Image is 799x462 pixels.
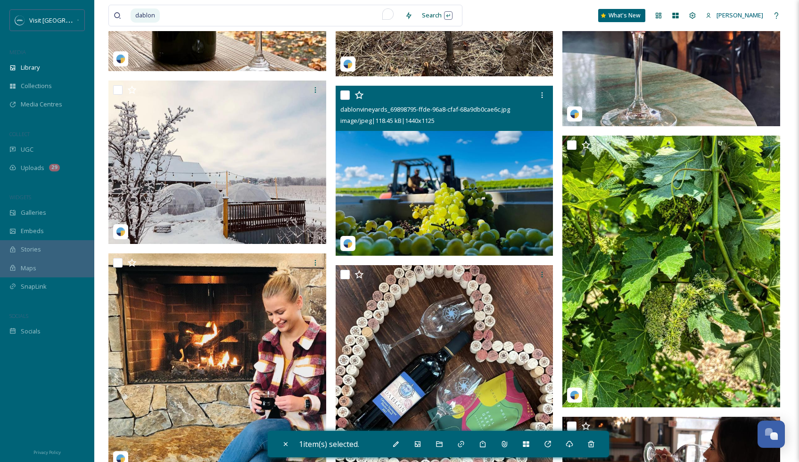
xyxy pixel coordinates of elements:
img: snapsea-logo.png [570,109,579,119]
button: Open Chat [758,421,785,448]
a: What's New [598,9,645,22]
img: snapsea-logo.png [343,59,353,69]
span: SnapLink [21,282,47,291]
span: Uploads [21,163,44,172]
span: Visit [GEOGRAPHIC_DATA][US_STATE] [29,16,134,24]
img: dablonvineyards_844864e0-8356-ea52-b8ef-46972793b0c9.jpg [108,81,326,244]
span: Embeds [21,227,44,235]
span: Collections [21,81,52,90]
input: To enrich screen reader interactions, please activate Accessibility in Grammarly extension settings [161,5,400,26]
span: Maps [21,264,36,273]
div: Search [417,6,457,24]
span: Stories [21,245,41,254]
span: WIDGETS [9,194,31,201]
a: [PERSON_NAME] [701,6,768,24]
span: COLLECT [9,130,30,138]
span: Library [21,63,40,72]
span: Socials [21,327,41,336]
a: Privacy Policy [33,446,61,457]
span: dablon [131,8,160,22]
span: dablonvineyards_69898795-ffde-96a8-cfaf-68a9db0cae6c.jpg [340,105,510,113]
span: image/jpeg | 118.45 kB | 1440 x 1125 [340,116,435,125]
span: Galleries [21,208,46,217]
div: 29 [49,164,60,171]
span: MEDIA [9,49,26,56]
span: SOCIALS [9,312,28,319]
img: snapsea-logo.png [343,239,353,248]
span: Privacy Policy [33,449,61,455]
img: snapsea-logo.png [116,227,125,236]
img: SM%20Social%20Profile.png [15,16,25,25]
span: Media Centres [21,100,62,109]
span: 1 item(s) selected. [299,439,359,449]
img: snapsea-logo.png [570,390,579,400]
img: snapsea-logo.png [116,54,125,64]
span: [PERSON_NAME] [717,11,763,19]
img: dablonvineyards_28ec1bae-9aa3-7789-ab50-39d83d8f514b.jpg [562,136,780,408]
span: UGC [21,145,33,154]
img: dablonvineyards_69898795-ffde-96a8-cfaf-68a9db0cae6c.jpg [336,86,553,256]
